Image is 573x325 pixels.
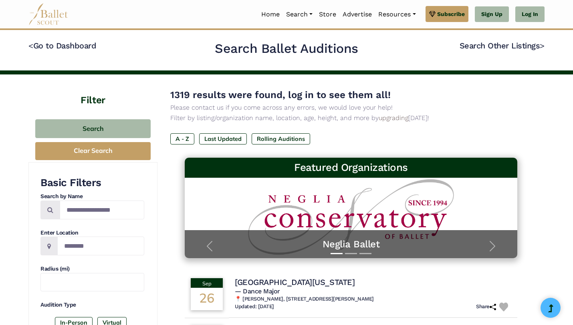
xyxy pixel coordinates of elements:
[60,201,144,219] input: Search by names...
[235,287,280,295] span: — Dance Major
[40,265,144,273] h4: Radius (mi)
[170,113,532,123] p: Filter by listing/organization name, location, age, height, and more by [DATE]!
[540,40,545,50] code: >
[429,10,436,18] img: gem.svg
[252,133,310,144] label: Rolling Auditions
[426,6,468,22] a: Subscribe
[35,119,151,138] button: Search
[28,41,96,50] a: <Go to Dashboard
[191,161,511,175] h3: Featured Organizations
[170,133,194,144] label: A - Z
[170,89,391,100] span: 1319 results were found, log in to see them all!
[28,40,33,50] code: <
[515,6,545,22] a: Log In
[460,41,545,50] a: Search Other Listings>
[40,301,144,309] h4: Audition Type
[35,142,151,160] button: Clear Search
[28,74,157,107] h4: Filter
[339,6,375,23] a: Advertise
[345,249,357,258] button: Slide 2
[170,102,532,113] p: Please contact us if you come across any errors, we would love your help!
[235,303,274,310] h6: Updated: [DATE]
[191,288,223,310] div: 26
[359,249,371,258] button: Slide 3
[316,6,339,23] a: Store
[199,133,247,144] label: Last Updated
[40,193,144,201] h4: Search by Name
[191,278,223,288] div: Sep
[476,303,496,310] h6: Share
[193,238,509,251] a: Neglia Ballet
[331,249,343,258] button: Slide 1
[475,6,509,22] a: Sign Up
[437,10,465,18] span: Subscribe
[215,40,358,57] h2: Search Ballet Auditions
[379,114,408,122] a: upgrading
[235,277,355,287] h4: [GEOGRAPHIC_DATA][US_STATE]
[375,6,419,23] a: Resources
[40,229,144,237] h4: Enter Location
[40,176,144,190] h3: Basic Filters
[235,296,511,303] h6: 📍 [PERSON_NAME], [STREET_ADDRESS][PERSON_NAME]
[283,6,316,23] a: Search
[57,237,144,255] input: Location
[258,6,283,23] a: Home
